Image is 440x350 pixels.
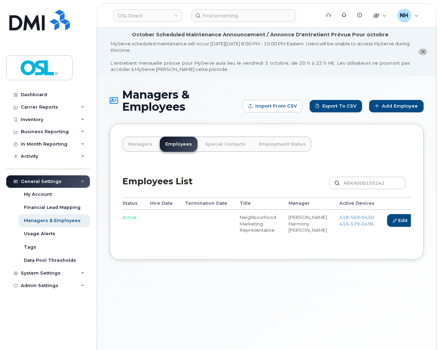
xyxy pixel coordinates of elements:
[242,100,303,113] form: Import from CSV
[116,197,144,210] th: Status
[233,210,282,241] td: Neighbourhood Marketing Representative
[233,197,282,210] th: Title
[339,214,374,220] span: 418
[339,221,374,227] a: 4165790496
[387,214,413,227] a: Edit
[111,40,410,73] div: MyServe scheduled maintenance will occur [DATE][DATE] 8:00 PM - 10:00 PM Eastern. Users will be u...
[288,214,327,233] li: [PERSON_NAME] Harmony [PERSON_NAME]
[339,221,374,227] span: 416
[282,197,333,210] th: Manager
[333,197,381,210] th: Active Devices
[419,48,427,56] button: close notification
[132,31,388,38] div: October Scheduled Maintenance Announcement / Annonce D'entretient Prévue Pour octobre
[339,214,374,220] a: 4185690450
[200,137,251,152] a: Special Contacts
[160,137,198,152] a: Employees
[253,137,311,152] a: Employment Status
[360,214,374,220] span: 0450
[122,177,193,197] h2: Employees List
[349,221,360,227] span: 579
[179,197,233,210] th: Termination Date
[360,221,374,227] span: 0496
[369,100,424,113] a: Add Employee
[122,214,137,220] span: Active
[349,214,360,220] span: 569
[310,100,362,113] a: Export to CSV
[110,89,239,113] h1: Managers & Employees
[122,137,158,152] a: Managers
[144,197,179,210] th: Hire Date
